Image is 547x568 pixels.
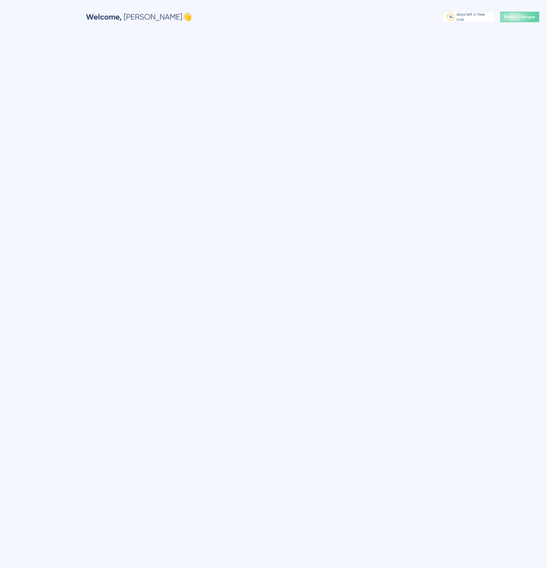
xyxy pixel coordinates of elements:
[86,12,122,21] span: Welcome,
[86,12,192,22] div: [PERSON_NAME] 👋
[456,12,493,22] div: days left in free trial
[449,14,453,20] div: 14
[500,12,539,22] button: Publish Changes
[504,14,535,20] span: Publish Changes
